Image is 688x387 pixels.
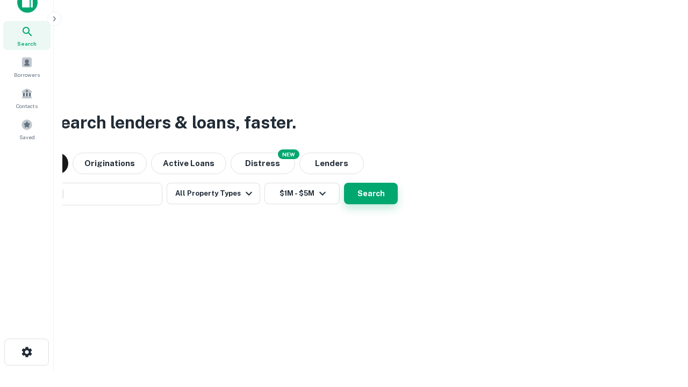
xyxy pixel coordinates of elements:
button: $1M - $5M [264,183,340,204]
button: Search [344,183,398,204]
button: Active Loans [151,153,226,174]
a: Search [3,21,51,50]
a: Contacts [3,83,51,112]
span: Contacts [16,102,38,110]
h3: Search lenders & loans, faster. [49,110,296,135]
a: Borrowers [3,52,51,81]
a: Saved [3,114,51,144]
button: All Property Types [167,183,260,204]
div: NEW [278,149,299,159]
span: Saved [19,133,35,141]
span: Search [17,39,37,48]
button: Originations [73,153,147,174]
button: Lenders [299,153,364,174]
iframe: Chat Widget [634,301,688,353]
span: Borrowers [14,70,40,79]
button: Search distressed loans with lien and other non-mortgage details. [231,153,295,174]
